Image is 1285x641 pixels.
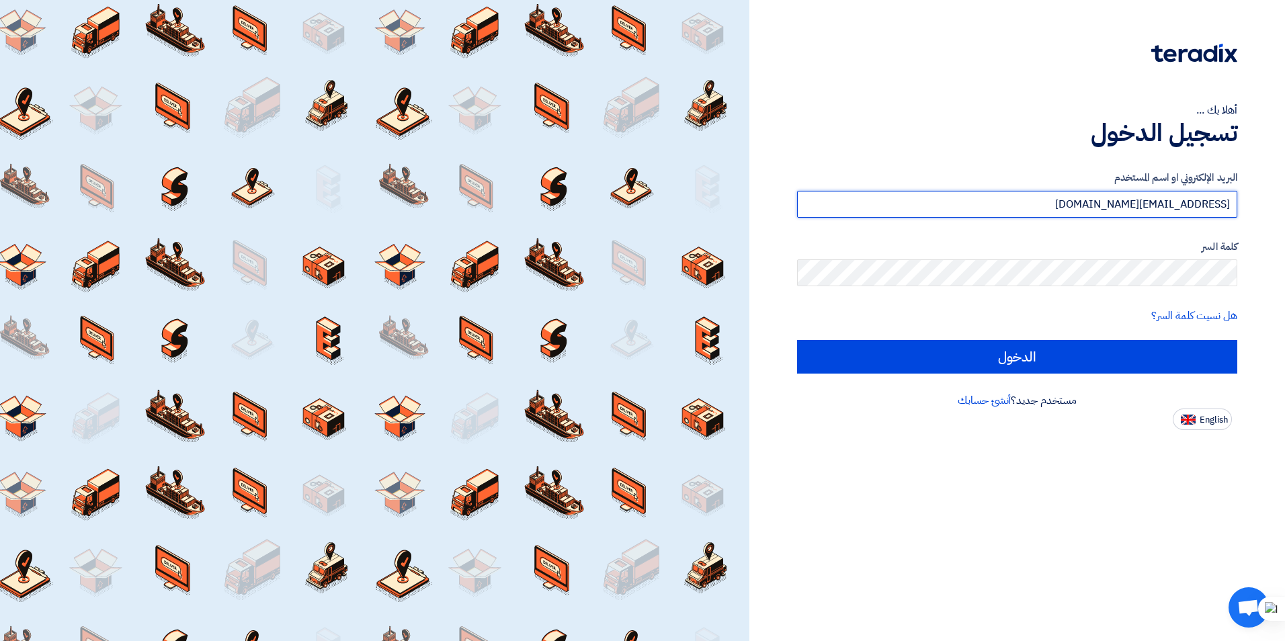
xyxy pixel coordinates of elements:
span: English [1200,415,1228,425]
label: كلمة السر [797,239,1237,255]
img: Teradix logo [1151,44,1237,62]
input: الدخول [797,340,1237,374]
a: هل نسيت كلمة السر؟ [1151,308,1237,324]
div: مستخدم جديد؟ [797,392,1237,409]
button: English [1173,409,1232,430]
h1: تسجيل الدخول [797,118,1237,148]
img: en-US.png [1181,415,1196,425]
div: أهلا بك ... [797,102,1237,118]
input: أدخل بريد العمل الإلكتروني او اسم المستخدم الخاص بك ... [797,191,1237,218]
div: Open chat [1229,587,1269,628]
label: البريد الإلكتروني او اسم المستخدم [797,170,1237,185]
a: أنشئ حسابك [958,392,1011,409]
